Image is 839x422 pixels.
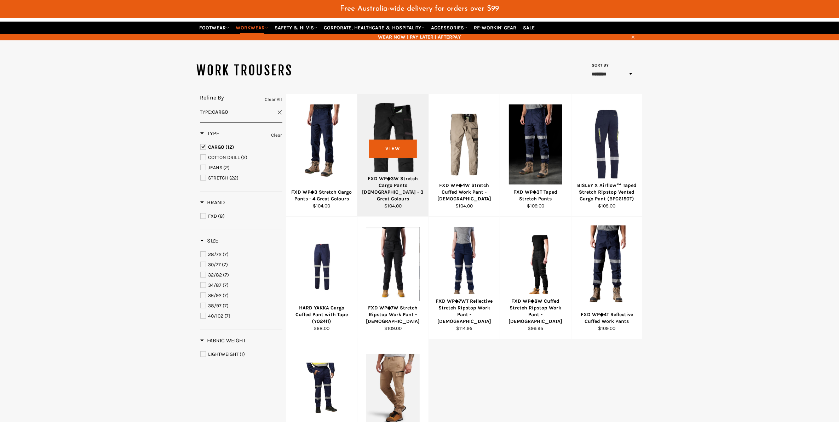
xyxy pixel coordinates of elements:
[505,189,567,203] div: FXD WP◆3T Taped Stretch Pants
[241,154,248,160] span: (2)
[208,213,217,219] span: FXD
[200,350,282,358] a: LIGHTWEIGHT
[521,22,538,34] a: SALE
[271,131,282,139] a: Clear
[429,217,500,339] a: FXD WP◆7WT Reflective Stretch Ripstop Work Pant - LadiesFXD WP◆7WT Reflective Stretch Ripstop Wor...
[208,144,225,150] span: CARGO
[240,351,245,357] span: (1)
[208,175,229,181] span: STRETCH
[200,237,219,244] h3: Size
[571,217,643,339] a: FXD WP◆4T Reflective Cuffed Work PantsFXD WP◆4T Reflective Cuffed Work Pants$109.00
[200,312,282,320] a: 40/102
[433,182,495,203] div: FXD WP◆4W Stretch Cuffed Work Pant - [DEMOGRAPHIC_DATA]
[208,165,223,171] span: JEANS
[223,272,229,278] span: (7)
[200,337,246,344] h3: Fabric Weight
[200,271,282,279] a: 32/82
[362,175,424,203] div: FXD WP◆3W Stretch Cargo Pants [DEMOGRAPHIC_DATA] - 3 Great Colours
[208,313,224,319] span: 40/102
[197,62,420,80] h1: WORK TROUSERS
[197,34,643,40] span: WEAR NOW | PAY LATER | AFTERPAY
[200,109,282,115] a: Type:CARGO
[212,109,229,115] strong: CARGO
[223,282,229,288] span: (7)
[208,262,221,268] span: 30/77
[200,143,282,151] a: CARGO
[200,251,282,258] a: 28/72
[200,281,282,289] a: 34/87
[200,154,282,161] a: COTTON DRILL
[362,304,424,325] div: FXD WP◆7W Stretch Ripstop Work Pant - [DEMOGRAPHIC_DATA]
[357,217,429,339] a: FXD WP◆7W Stretch Ripstop Work Pant - LadiesFXD WP◆7W Stretch Ripstop Work Pant - [DEMOGRAPHIC_DA...
[223,303,229,309] span: (7)
[208,303,222,309] span: 38/97
[321,22,427,34] a: CORPORATE, HEALTHCARE & HOSPITALITY
[200,212,282,220] a: FXD
[208,282,222,288] span: 34/87
[272,22,320,34] a: SAFETY & HI VIS
[200,130,220,137] h3: Type
[291,304,353,325] div: HARD YAKKA Cargo Cuffed Pant with Tape (Y02411)
[576,182,638,203] div: BISLEY X Airflow™ Taped Stretch Ripstop Vented Cargo Pant (BPC6150T)
[208,272,222,278] span: 32/82
[471,22,519,34] a: RE-WORKIN' GEAR
[200,302,282,310] a: 38/97
[340,5,499,12] span: Free Australia-wide delivery for orders over $99
[291,189,353,203] div: FXD WP◆3 Stretch Cargo Pants - 4 Great Colours
[222,262,228,268] span: (7)
[200,261,282,269] a: 30/77
[429,94,500,217] a: FXD WP◆4W Stretch Cuffed Work Pant - LadiesFXD WP◆4W Stretch Cuffed Work Pant - [DEMOGRAPHIC_DATA...
[500,94,571,217] a: FXD WP◆3T Taped Stretch PantsFXD WP◆3T Taped Stretch Pants$109.00
[223,292,229,298] span: (7)
[200,109,211,115] span: Type
[200,109,229,115] span: :
[505,298,567,325] div: FXD WP◆8W Cuffed Stretch Ripstop Work Pant - [DEMOGRAPHIC_DATA]
[576,311,638,325] div: FXD WP◆4T Reflective Cuffed Work Pants
[200,174,282,182] a: STRETCH
[571,94,643,217] a: BISLEY X Airflow™ Taped Stretch Ripstop Vented Cargo Pant (BPC6150T)BISLEY X Airflow™ Taped Stret...
[286,94,357,217] a: FXD WP◆3 Stretch Cargo Pants - 4 Great ColoursFXD WP◆3 Stretch Cargo Pants - 4 Great Colours$104.00
[230,175,239,181] span: (22)
[500,217,571,339] a: FXD WP◆8W Cuffed Stretch Ripstop Work Pant - LadiesFXD WP◆8W Cuffed Stretch Ripstop Work Pant - [...
[433,298,495,325] div: FXD WP◆7WT Reflective Stretch Ripstop Work Pant - [DEMOGRAPHIC_DATA]
[200,292,282,300] a: 36/92
[286,217,357,339] a: HARD YAKKA Cargo Cuffed Pant with Tape (Y02411)HARD YAKKA Cargo Cuffed Pant with Tape (Y02411)$68.00
[265,96,282,103] a: Clear All
[218,213,225,219] span: (8)
[197,22,232,34] a: FOOTWEAR
[208,251,222,257] span: 28/72
[200,94,224,101] span: Refine By
[208,351,239,357] span: LIGHTWEIGHT
[357,94,429,217] a: FXD WP◆3W Stretch Cargo Pants LADIES - 3 Great ColoursFXD WP◆3W Stretch Cargo Pants [DEMOGRAPHIC_...
[225,313,231,319] span: (7)
[429,22,470,34] a: ACCESSORIES
[208,292,222,298] span: 36/92
[233,22,271,34] a: WORKWEAR
[224,165,230,171] span: (2)
[208,154,240,160] span: COTTON DRILL
[226,144,235,150] span: (12)
[200,164,282,172] a: JEANS
[223,251,229,257] span: (7)
[590,62,609,68] label: Sort by
[200,199,225,206] h3: Brand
